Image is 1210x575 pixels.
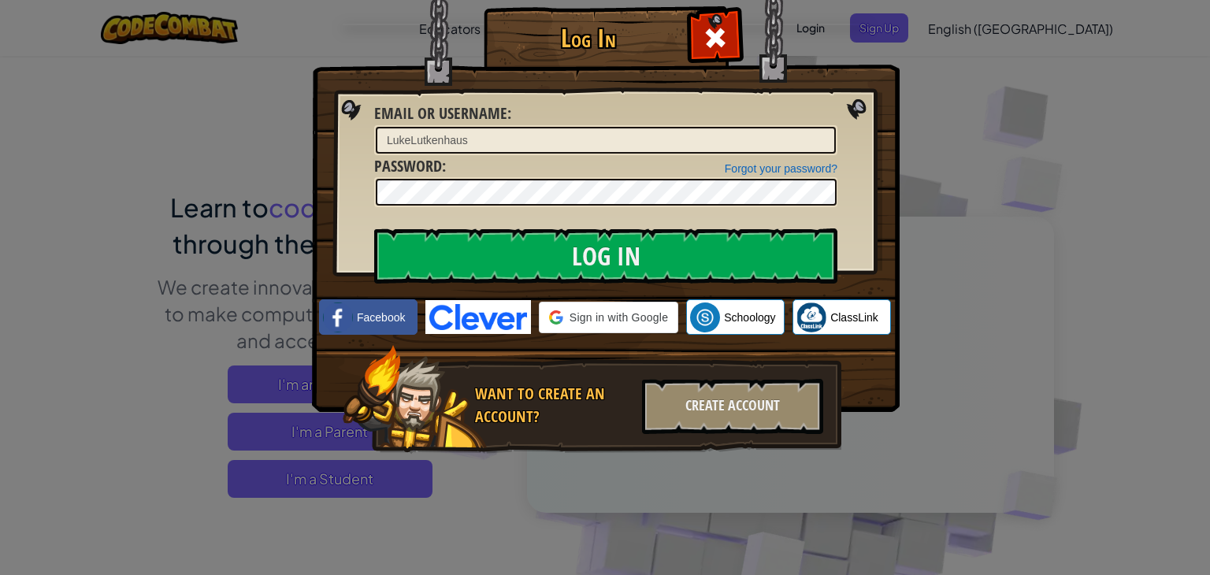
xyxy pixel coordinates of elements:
[724,310,775,325] span: Schoology
[374,228,837,284] input: Log In
[374,155,446,178] label: :
[830,310,878,325] span: ClassLink
[374,102,507,124] span: Email or Username
[357,310,405,325] span: Facebook
[796,302,826,332] img: classlink-logo-small.png
[725,162,837,175] a: Forgot your password?
[539,302,678,333] div: Sign in with Google
[570,310,668,325] span: Sign in with Google
[323,302,353,332] img: facebook_small.png
[488,24,689,52] h1: Log In
[690,302,720,332] img: schoology.png
[425,300,531,334] img: clever-logo-blue.png
[475,383,633,428] div: Want to create an account?
[374,102,511,125] label: :
[642,379,823,434] div: Create Account
[374,155,442,176] span: Password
